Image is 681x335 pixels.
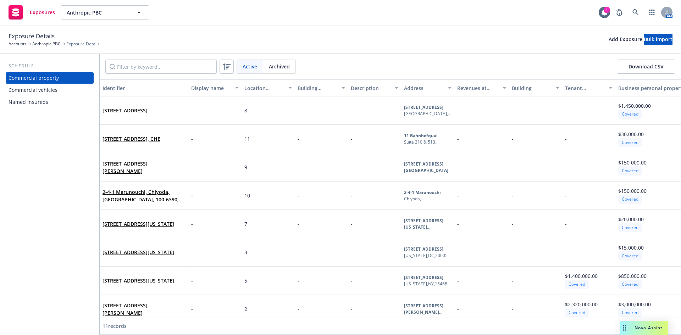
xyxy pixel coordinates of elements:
[244,277,247,284] span: 5
[645,5,659,19] a: Switch app
[103,188,185,203] span: 2-4-1 Marunouchi, Chiyoda, [GEOGRAPHIC_DATA], 100-6390, JPN
[351,277,353,284] span: -
[6,62,94,69] div: Schedule
[512,192,514,199] span: -
[242,79,295,96] button: Location number
[618,216,644,223] span: $20,000.00
[404,133,438,139] b: 11 Bahnhofquai
[103,160,185,175] span: [STREET_ADDRESS][PERSON_NAME]
[32,41,61,47] a: Anthropic PBC
[618,244,644,251] span: $15,000.00
[103,302,185,317] span: [STREET_ADDRESS][PERSON_NAME]
[565,192,567,199] span: -
[404,303,443,315] b: [STREET_ADDRESS][PERSON_NAME]
[351,220,353,227] span: -
[404,84,444,92] div: Address
[244,107,247,114] span: 8
[618,195,642,203] div: Covered
[244,84,284,92] div: Location number
[298,277,299,284] span: -
[512,306,514,312] span: -
[351,135,353,142] span: -
[103,277,174,284] a: [STREET_ADDRESS][US_STATE]
[351,192,353,199] span: -
[9,84,57,96] div: Commercial vehicles
[618,251,642,260] div: Covered
[351,84,391,92] div: Description
[103,249,174,256] a: [STREET_ADDRESS][US_STATE]
[618,131,644,138] span: $30,000.00
[404,104,443,110] b: [STREET_ADDRESS]
[457,306,459,312] span: -
[565,308,589,317] div: Covered
[103,135,160,142] a: [STREET_ADDRESS], CHE
[629,5,643,19] a: Search
[191,192,193,199] span: -
[191,84,231,92] div: Display name
[243,63,257,70] span: Active
[609,34,642,45] button: Add Exposure
[191,305,193,313] span: -
[618,138,642,147] div: Covered
[565,164,567,171] span: -
[244,135,250,142] span: 11
[644,34,672,45] button: Bulk import
[562,79,615,96] button: Tenant improvements
[457,249,459,256] span: -
[298,135,299,142] span: -
[103,84,185,92] div: Identifier
[512,84,552,92] div: Building
[244,306,247,312] span: 2
[351,164,353,171] span: -
[103,107,148,114] a: [STREET_ADDRESS]
[512,164,514,171] span: -
[298,192,299,199] span: -
[103,323,127,329] span: 11 records
[103,135,160,143] span: [STREET_ADDRESS], CHE
[295,79,348,96] button: Building number
[604,7,610,13] div: 1
[9,96,48,108] div: Named insureds
[9,32,55,41] span: Exposure Details
[404,281,447,287] div: [US_STATE] , NY , 15468
[191,220,193,228] span: -
[618,166,642,175] div: Covered
[565,280,589,289] div: Covered
[67,9,128,16] span: Anthropic PBC
[6,2,58,22] a: Exposures
[512,277,514,284] span: -
[6,72,94,84] a: Commercial property
[298,306,299,312] span: -
[191,107,193,114] span: -
[188,79,242,96] button: Display name
[612,5,626,19] a: Report a Bug
[244,249,247,256] span: 3
[509,79,562,96] button: Building
[620,321,668,335] button: Nova Assist
[404,161,452,180] b: [STREET_ADDRESS][GEOGRAPHIC_DATA][PERSON_NAME]
[618,308,642,317] div: Covered
[618,301,651,308] span: $3,000,000.00
[618,223,642,232] div: Covered
[618,159,647,166] span: $150,000.00
[565,107,567,114] span: -
[565,135,567,142] span: -
[404,218,443,230] b: [STREET_ADDRESS][US_STATE]
[457,277,459,284] span: -
[457,107,459,114] span: -
[618,110,642,118] div: Covered
[618,102,651,109] span: $1,450,000.00
[103,277,174,284] span: [STREET_ADDRESS][US_STATE]
[404,111,452,117] div: [GEOGRAPHIC_DATA] , [GEOGRAPHIC_DATA] , NW1 3BT
[351,306,353,312] span: -
[404,139,452,145] div: Suite 310 & 513
[298,164,299,171] span: -
[457,220,459,227] span: -
[191,135,193,143] span: -
[66,41,100,47] span: Exposure Details
[635,325,663,331] span: Nova Assist
[6,84,94,96] a: Commercial vehicles
[105,60,217,74] input: Filter by keyword...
